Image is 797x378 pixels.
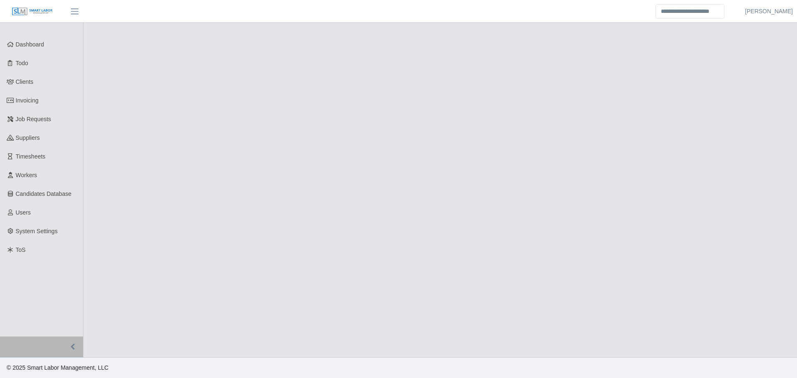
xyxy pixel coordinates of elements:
span: Timesheets [16,153,46,160]
span: Invoicing [16,97,39,104]
span: © 2025 Smart Labor Management, LLC [7,364,108,371]
span: Workers [16,172,37,178]
a: [PERSON_NAME] [745,7,793,16]
img: SLM Logo [12,7,53,16]
span: Candidates Database [16,190,72,197]
span: ToS [16,246,26,253]
span: Todo [16,60,28,66]
span: Suppliers [16,134,40,141]
span: System Settings [16,228,58,234]
input: Search [655,4,724,19]
span: Job Requests [16,116,51,122]
span: Clients [16,78,34,85]
span: Users [16,209,31,216]
span: Dashboard [16,41,44,48]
